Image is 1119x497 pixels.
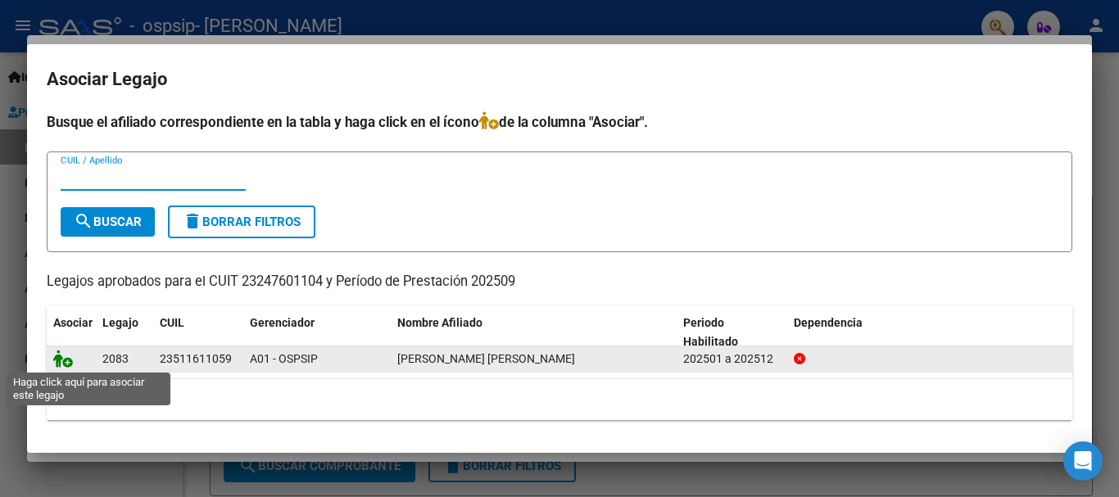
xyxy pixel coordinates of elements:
datatable-header-cell: Gerenciador [243,305,391,359]
h4: Busque el afiliado correspondiente en la tabla y haga click en el ícono de la columna "Asociar". [47,111,1072,133]
div: Open Intercom Messenger [1063,441,1103,481]
datatable-header-cell: CUIL [153,305,243,359]
span: A01 - OSPSIP [250,352,318,365]
span: Legajo [102,316,138,329]
button: Borrar Filtros [168,206,315,238]
div: 1 registros [47,379,1072,420]
span: Gerenciador [250,316,315,329]
datatable-header-cell: Dependencia [787,305,1073,359]
datatable-header-cell: Asociar [47,305,96,359]
span: Asociar [53,316,93,329]
button: Buscar [61,207,155,237]
span: Borrar Filtros [183,215,301,229]
span: Buscar [74,215,142,229]
span: Nombre Afiliado [397,316,482,329]
datatable-header-cell: Nombre Afiliado [391,305,677,359]
mat-icon: delete [183,211,202,231]
datatable-header-cell: Legajo [96,305,153,359]
h2: Asociar Legajo [47,64,1072,95]
div: 23511611059 [160,350,232,368]
span: FERNANDEZ PABLO JAVIER [397,352,575,365]
mat-icon: search [74,211,93,231]
span: Periodo Habilitado [683,316,738,348]
span: Dependencia [794,316,863,329]
p: Legajos aprobados para el CUIT 23247601104 y Período de Prestación 202509 [47,272,1072,292]
div: 202501 a 202512 [683,350,781,368]
span: 2083 [102,352,129,365]
datatable-header-cell: Periodo Habilitado [677,305,787,359]
span: CUIL [160,316,184,329]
